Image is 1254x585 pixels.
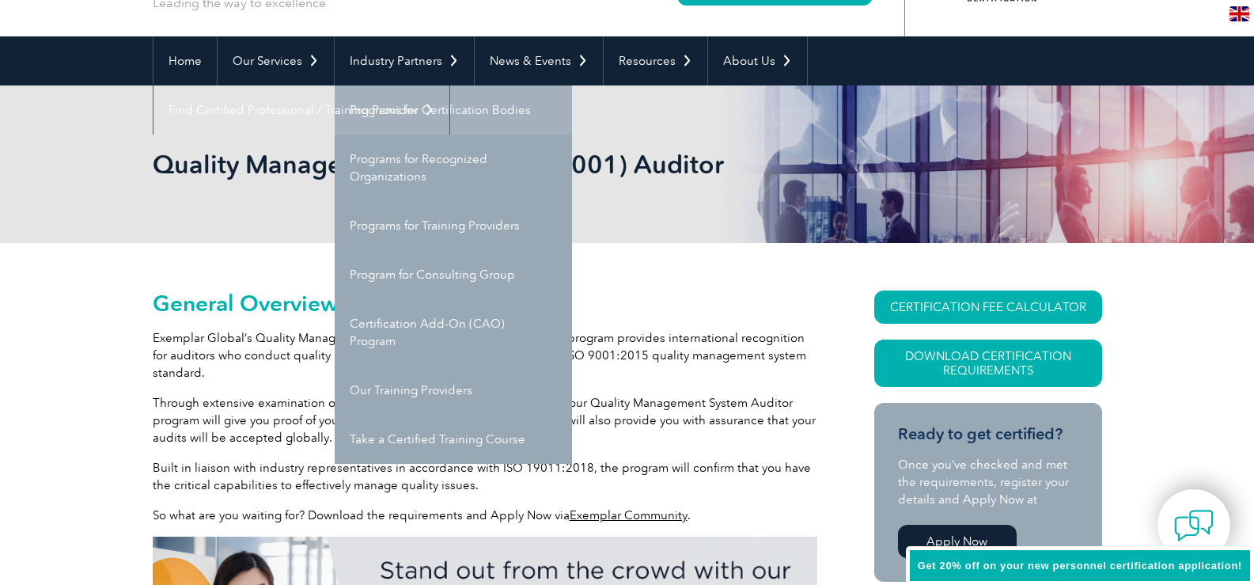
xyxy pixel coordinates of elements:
[1229,6,1249,21] img: en
[218,36,334,85] a: Our Services
[604,36,707,85] a: Resources
[335,415,572,464] a: Take a Certified Training Course
[898,424,1078,444] h3: Ready to get certified?
[335,135,572,201] a: Programs for Recognized Organizations
[335,201,572,250] a: Programs for Training Providers
[153,291,817,316] h2: General Overview
[918,560,1242,572] span: Get 20% off on your new personnel certification application!
[570,508,688,522] a: Exemplar Community
[153,507,817,524] p: So what are you waiting for? Download the requirements and Apply Now via .
[153,85,449,135] a: Find Certified Professional / Training Provider
[153,329,817,382] p: Exemplar Global’s Quality Management System (QMS) Auditor certification program provides internat...
[1174,506,1214,545] img: contact-chat.png
[153,459,817,494] p: Built in liaison with industry representatives in accordance with ISO 19011:2018, the program wil...
[153,149,760,180] h1: Quality Management System (ISO 9001) Auditor
[335,85,572,135] a: Programs for Certification Bodies
[153,394,817,446] p: Through extensive examination of your knowledge and personal attributes, our Quality Management S...
[898,525,1017,558] a: Apply Now
[335,36,474,85] a: Industry Partners
[335,366,572,415] a: Our Training Providers
[335,250,572,299] a: Program for Consulting Group
[475,36,603,85] a: News & Events
[898,456,1078,508] p: Once you’ve checked and met the requirements, register your details and Apply Now at
[874,340,1102,387] a: Download Certification Requirements
[335,299,572,366] a: Certification Add-On (CAO) Program
[153,36,217,85] a: Home
[874,291,1102,324] a: CERTIFICATION FEE CALCULATOR
[708,36,807,85] a: About Us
